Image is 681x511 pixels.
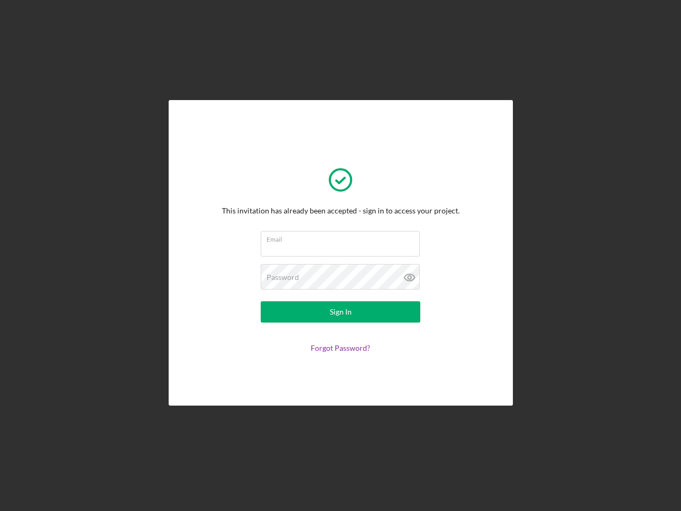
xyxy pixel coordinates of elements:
a: Forgot Password? [311,343,370,352]
label: Password [267,273,299,282]
div: Sign In [330,301,352,323]
label: Email [267,232,420,243]
button: Sign In [261,301,420,323]
div: This invitation has already been accepted - sign in to access your project. [222,207,460,215]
